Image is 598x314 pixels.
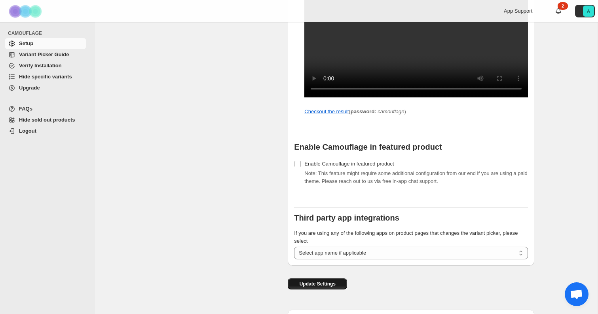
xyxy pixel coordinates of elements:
span: Note: This feature might require some additional configuration from our end if you are using a pa... [304,170,527,184]
text: A [587,9,590,13]
span: Update Settings [300,281,336,287]
span: App Support [504,8,532,14]
img: Camouflage [6,0,46,22]
button: Update Settings [288,278,347,289]
span: If you are using any of the following apps on product pages that changes the variant picker, plea... [294,230,518,244]
span: Setup [19,40,33,46]
span: Hide sold out products [19,117,75,123]
span: Logout [19,128,36,134]
span: Upgrade [19,85,40,91]
span: Variant Picker Guide [19,51,69,57]
a: 2 [554,7,562,15]
span: Enable Camouflage in featured product [304,161,394,167]
i: camouflage [378,108,404,114]
a: Hide sold out products [5,114,86,126]
span: FAQs [19,106,32,112]
p: ( ) [304,108,528,116]
span: Verify Installation [19,63,62,69]
span: Hide specific variants [19,74,72,80]
a: Hide specific variants [5,71,86,82]
a: Setup [5,38,86,49]
a: Variant Picker Guide [5,49,86,60]
div: 2 [558,2,568,10]
button: Avatar with initials A [575,5,595,17]
a: Open chat [565,282,589,306]
b: Third party app integrations [294,213,399,222]
span: Avatar with initials A [583,6,594,17]
a: Checkout the result [304,108,349,114]
a: Logout [5,126,86,137]
a: Upgrade [5,82,86,93]
a: Verify Installation [5,60,86,71]
a: FAQs [5,103,86,114]
span: CAMOUFLAGE [8,30,89,36]
strong: password: [351,108,376,114]
b: Enable Camouflage in featured product [294,143,442,151]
